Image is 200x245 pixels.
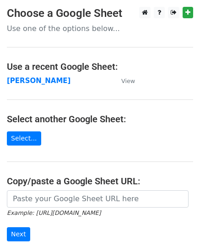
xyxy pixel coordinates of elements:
[7,209,101,216] small: Example: [URL][DOMAIN_NAME]
[7,176,193,187] h4: Copy/paste a Google Sheet URL:
[7,77,70,85] a: [PERSON_NAME]
[7,61,193,72] h4: Use a recent Google Sheet:
[112,77,135,85] a: View
[7,227,30,241] input: Next
[7,114,193,125] h4: Select another Google Sheet:
[7,190,189,208] input: Paste your Google Sheet URL here
[121,78,135,84] small: View
[7,7,193,20] h3: Choose a Google Sheet
[7,131,41,146] a: Select...
[7,24,193,33] p: Use one of the options below...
